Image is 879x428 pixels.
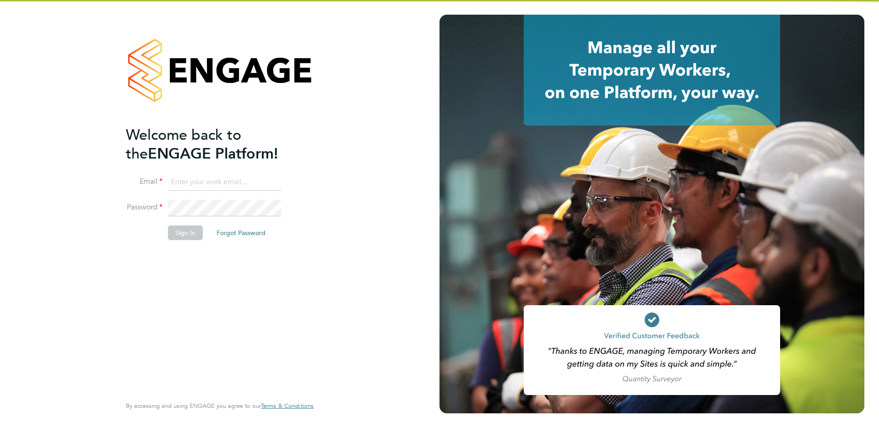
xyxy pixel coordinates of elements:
[126,402,314,410] span: By accessing and using ENGAGE you agree to our
[126,203,163,212] label: Password
[209,225,273,240] button: Forgot Password
[126,177,163,187] label: Email
[261,402,314,410] a: Terms & Conditions
[168,174,281,191] input: Enter your work email...
[126,126,304,163] h2: ENGAGE Platform!
[126,126,241,163] span: Welcome back to the
[168,225,203,240] button: Sign In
